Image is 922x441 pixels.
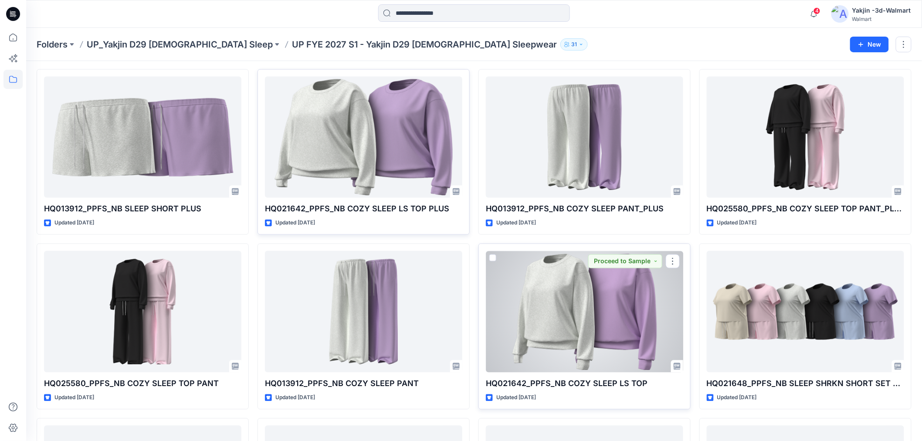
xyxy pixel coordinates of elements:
p: Updated [DATE] [54,219,94,228]
a: HQ013912_PPFS_NB COZY SLEEP PANT_PLUS [486,77,683,198]
p: Updated [DATE] [54,394,94,403]
a: HQ013912_PPFS_NB SLEEP SHORT PLUS [44,77,241,198]
p: HQ021648_PPFS_NB SLEEP SHRKN SHORT SET PLUS [707,378,904,390]
div: Yakjin -3d-Walmart [852,5,911,16]
p: Updated [DATE] [496,394,536,403]
a: HQ021642_PPFS_NB COZY SLEEP LS TOP PLUS [265,77,462,198]
a: HQ025580_PPFS_NB COZY SLEEP TOP PANT_PLUS [707,77,904,198]
a: Folders [37,38,68,51]
p: UP FYE 2027 S1 - Yakjin D29 [DEMOGRAPHIC_DATA] Sleepwear [292,38,557,51]
a: HQ021648_PPFS_NB SLEEP SHRKN SHORT SET PLUS [707,251,904,372]
button: 31 [560,38,588,51]
a: HQ021642_PPFS_NB COZY SLEEP LS TOP [486,251,683,372]
p: HQ021642_PPFS_NB COZY SLEEP LS TOP [486,378,683,390]
p: HQ025580_PPFS_NB COZY SLEEP TOP PANT [44,378,241,390]
p: HQ013912_PPFS_NB COZY SLEEP PANT_PLUS [486,203,683,215]
a: HQ025580_PPFS_NB COZY SLEEP TOP PANT [44,251,241,372]
p: HQ013912_PPFS_NB COZY SLEEP PANT [265,378,462,390]
span: 4 [814,7,820,14]
img: avatar [831,5,849,23]
p: Updated [DATE] [275,394,315,403]
p: HQ025580_PPFS_NB COZY SLEEP TOP PANT_PLUS [707,203,904,215]
p: HQ021642_PPFS_NB COZY SLEEP LS TOP PLUS [265,203,462,215]
p: 31 [571,40,577,49]
p: Updated [DATE] [496,219,536,228]
a: UP_Yakjin D29 [DEMOGRAPHIC_DATA] Sleep [87,38,273,51]
p: HQ013912_PPFS_NB SLEEP SHORT PLUS [44,203,241,215]
a: HQ013912_PPFS_NB COZY SLEEP PANT [265,251,462,372]
p: Updated [DATE] [717,394,757,403]
p: Updated [DATE] [717,219,757,228]
button: New [850,37,889,52]
div: Walmart [852,16,911,22]
p: Updated [DATE] [275,219,315,228]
